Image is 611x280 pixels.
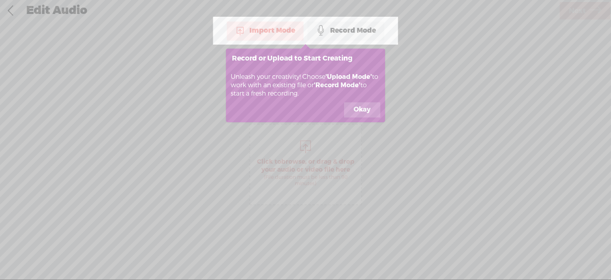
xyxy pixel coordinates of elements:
div: Record Mode [307,21,384,41]
div: Unleash your creativity! Choose to work with an existing file or to start a fresh recording. [226,68,385,102]
div: Import Mode [227,21,304,41]
b: 'Record Mode' [314,81,360,89]
h3: Record or Upload to Start Creating [232,55,379,62]
button: Okay [344,102,380,117]
b: 'Upload Mode' [325,72,372,81]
